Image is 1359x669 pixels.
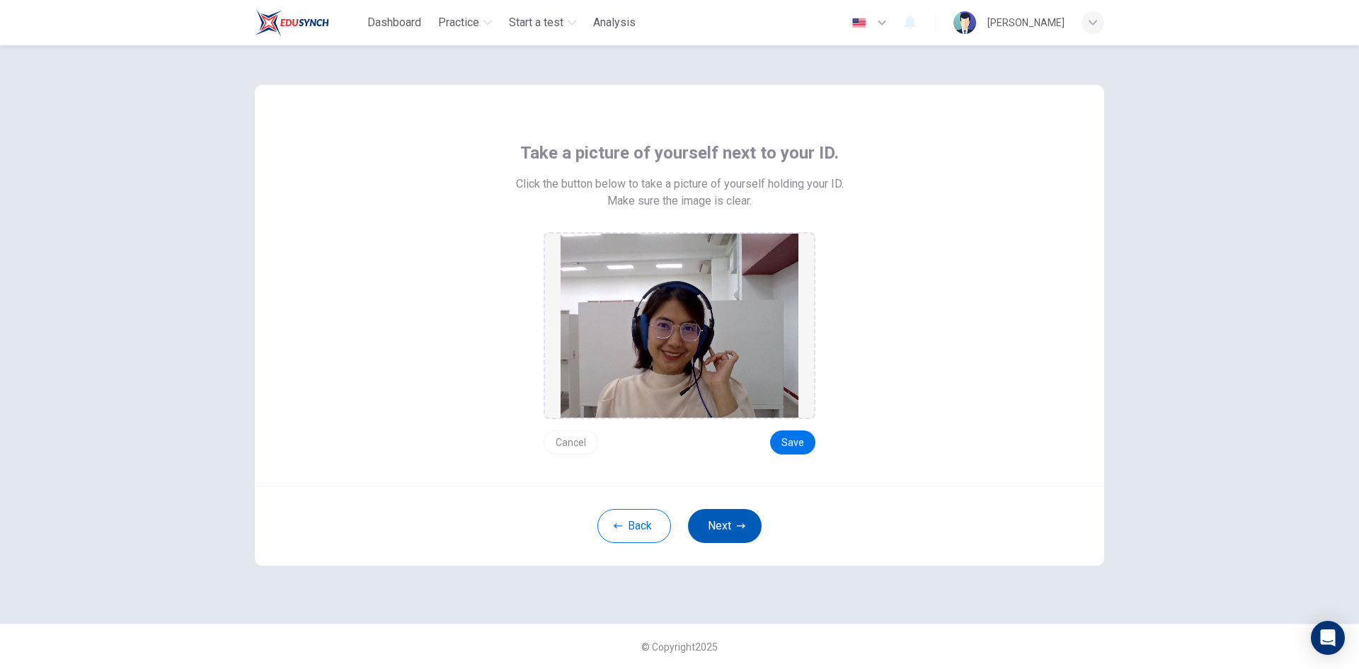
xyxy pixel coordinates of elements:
img: Profile picture [953,11,976,34]
button: Analysis [587,10,641,35]
span: Take a picture of yourself next to your ID. [520,142,839,164]
div: Open Intercom Messenger [1311,621,1345,655]
a: Train Test logo [255,8,362,37]
span: Dashboard [367,14,421,31]
span: Analysis [593,14,636,31]
img: Train Test logo [255,8,329,37]
span: Start a test [509,14,563,31]
button: Save [770,430,815,454]
button: Next [688,509,762,543]
button: Practice [432,10,498,35]
span: Make sure the image is clear. [607,193,752,210]
button: Start a test [503,10,582,35]
span: Click the button below to take a picture of yourself holding your ID. [516,176,844,193]
img: preview screemshot [561,234,798,418]
button: Back [597,509,671,543]
img: en [850,18,868,28]
span: © Copyright 2025 [641,641,718,653]
div: [PERSON_NAME] [987,14,1065,31]
button: Dashboard [362,10,427,35]
span: Practice [438,14,479,31]
button: Cancel [544,430,598,454]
